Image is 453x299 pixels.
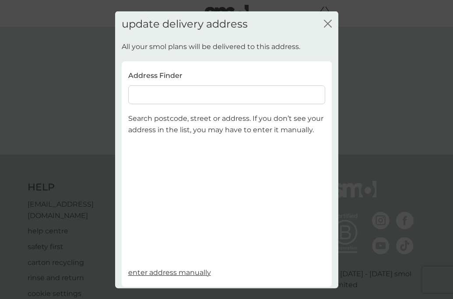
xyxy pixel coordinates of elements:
[128,267,211,278] button: enter address manually
[122,18,248,30] h2: update delivery address
[324,19,332,28] button: close
[122,41,300,53] p: All your smol plans will be delivered to this address.
[128,113,325,135] p: Search postcode, street or address. If you don’t see your address in the list, you may have to en...
[128,70,183,81] p: Address Finder
[128,268,211,276] span: enter address manually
